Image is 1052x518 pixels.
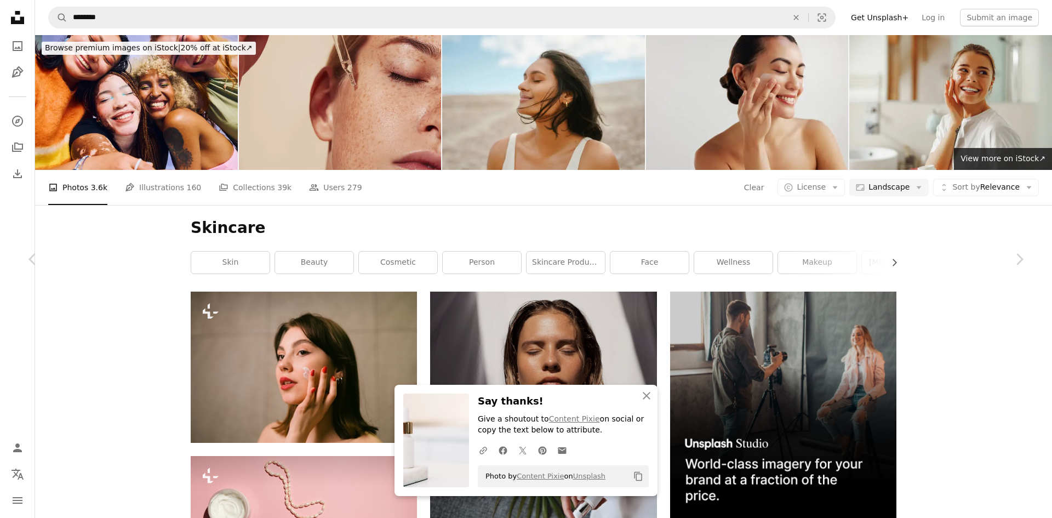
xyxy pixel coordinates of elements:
[430,292,656,442] img: woman in white tank top
[478,394,649,409] h3: Say thanks!
[694,252,773,274] a: wellness
[952,183,980,191] span: Sort by
[954,148,1052,170] a: View more on iStock↗
[849,179,929,196] button: Landscape
[670,292,896,518] img: file-1715651741414-859baba4300dimage
[784,7,808,28] button: Clear
[239,35,442,170] img: Close-up highly detailed shot of female skin with freckles and pipette with serum. Cropped shot o...
[513,439,533,461] a: Share on Twitter
[573,472,605,480] a: Unsplash
[187,181,202,193] span: 160
[915,9,951,26] a: Log in
[809,7,835,28] button: Visual search
[7,61,28,83] a: Illustrations
[527,252,605,274] a: skincare products
[35,35,238,170] img: Four diverse Gen Z women embracing and smiling with eyes closed. Beauty and wellness concept.
[493,439,513,461] a: Share on Facebook
[191,252,270,274] a: skin
[646,35,849,170] img: Woman, facial skin and lotion in studio for touch, happy and benefits by white background. Person...
[7,163,28,185] a: Download History
[7,110,28,132] a: Explore
[610,252,689,274] a: face
[430,362,656,372] a: woman in white tank top
[517,472,564,480] a: Content Pixie
[777,179,845,196] button: License
[48,7,836,29] form: Find visuals sitewide
[744,179,765,196] button: Clear
[359,252,437,274] a: cosmetic
[849,35,1052,170] img: Young beautiful woman taking care of skin by applying moisturizer cream in bathroom
[629,467,648,486] button: Copy to clipboard
[7,437,28,459] a: Log in / Sign up
[49,7,67,28] button: Search Unsplash
[125,170,201,205] a: Illustrations 160
[277,181,291,193] span: 39k
[7,35,28,57] a: Photos
[868,182,910,193] span: Landscape
[952,182,1020,193] span: Relevance
[933,179,1039,196] button: Sort byRelevance
[191,292,417,442] img: a woman with red nail polish holding her hand up to her face
[480,468,605,485] span: Photo by on
[7,489,28,511] button: Menu
[443,252,521,274] a: person
[309,170,362,205] a: Users 279
[960,9,1039,26] button: Submit an image
[442,35,645,170] img: Woman With Glowing Skin Enjoying a Peaceful Breeze in a Serene Natural Setting
[960,154,1045,163] span: View more on iStock ↗
[884,252,896,274] button: scroll list to the right
[778,252,856,274] a: makeup
[219,170,291,205] a: Collections 39k
[549,414,600,423] a: Content Pixie
[191,218,896,238] h1: Skincare
[45,43,180,52] span: Browse premium images on iStock |
[347,181,362,193] span: 279
[7,463,28,485] button: Language
[797,183,826,191] span: License
[275,252,353,274] a: beauty
[552,439,572,461] a: Share over email
[191,362,417,372] a: a woman with red nail polish holding her hand up to her face
[844,9,915,26] a: Get Unsplash+
[7,136,28,158] a: Collections
[986,207,1052,312] a: Next
[35,35,262,61] a: Browse premium images on iStock|20% off at iStock↗
[862,252,940,274] a: [MEDICAL_DATA]
[478,414,649,436] p: Give a shoutout to on social or copy the text below to attribute.
[533,439,552,461] a: Share on Pinterest
[45,43,253,52] span: 20% off at iStock ↗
